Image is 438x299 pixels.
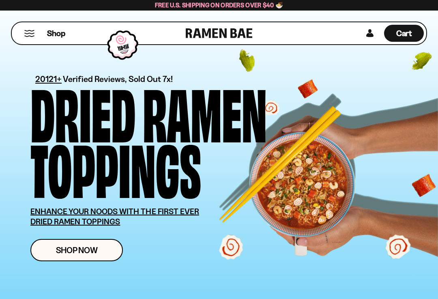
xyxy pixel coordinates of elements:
[396,28,412,38] span: Cart
[47,28,65,39] span: Shop
[47,25,65,42] a: Shop
[30,239,123,261] a: Shop Now
[56,246,98,254] span: Shop Now
[30,207,199,226] u: ENHANCE YOUR NOODS WITH THE FIRST EVER DRIED RAMEN TOPPINGS
[155,1,283,9] span: Free U.S. Shipping on Orders over $40 🍜
[384,22,424,44] div: Cart
[30,83,135,139] div: Dried
[24,30,35,37] button: Mobile Menu Trigger
[143,83,267,139] div: Ramen
[30,139,201,194] div: Toppings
